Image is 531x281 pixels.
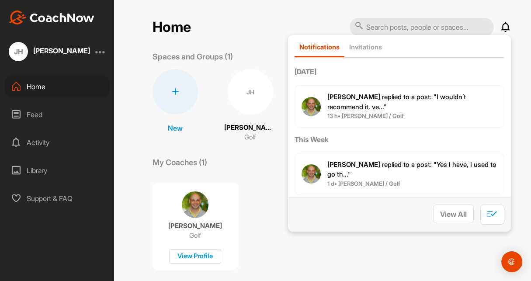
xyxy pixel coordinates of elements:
div: Feed [5,104,110,125]
div: Library [5,160,110,181]
b: 1 d • [PERSON_NAME] / Golf [327,180,400,187]
p: Golf [189,231,201,240]
span: replied to a post : "I wouldn’t recommend it, ve..." [327,93,466,111]
img: coach avatar [182,191,208,218]
div: JH [9,42,28,61]
div: Open Intercom Messenger [501,251,522,272]
div: View Profile [169,249,221,264]
input: Search posts, people or spaces... [350,18,494,36]
p: [PERSON_NAME] [168,222,222,230]
p: Invitations [349,43,382,51]
b: [PERSON_NAME] [327,160,380,169]
p: [PERSON_NAME] [224,123,277,133]
button: View All [433,205,474,223]
b: 13 h • [PERSON_NAME] / Golf [327,112,404,119]
p: New [168,123,183,133]
h2: Home [153,19,191,36]
label: [DATE] [295,66,504,77]
p: Spaces and Groups (1) [153,51,233,62]
div: [PERSON_NAME] [33,47,90,54]
img: user avatar [302,164,321,184]
div: JH [228,69,273,114]
span: View All [440,210,467,219]
label: This Week [295,134,504,145]
div: Support & FAQ [5,187,110,209]
p: Notifications [299,43,340,51]
p: My Coaches (1) [153,156,207,168]
img: user avatar [302,97,321,116]
p: Golf [244,132,256,142]
div: Home [5,76,110,97]
b: [PERSON_NAME] [327,93,380,101]
img: CoachNow [9,10,94,24]
a: JH[PERSON_NAME]Golf [224,69,277,142]
div: Activity [5,132,110,153]
span: replied to a post : "Yes I have, I used to go th..." [327,160,496,179]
